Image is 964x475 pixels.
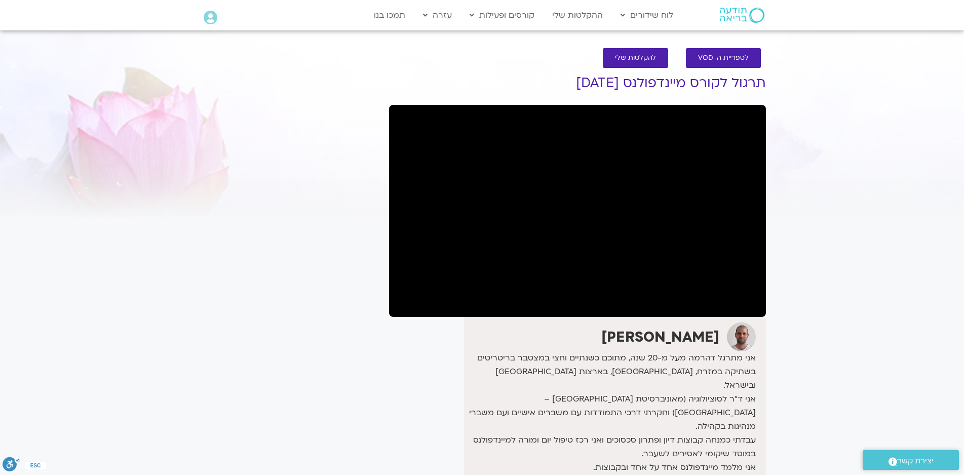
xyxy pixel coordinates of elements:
a: ההקלטות שלי [547,6,608,25]
a: לספריית ה-VOD [686,48,761,68]
a: לוח שידורים [615,6,678,25]
span: לספריית ה-VOD [698,54,749,62]
img: תודעה בריאה [720,8,764,23]
a: עזרה [418,6,457,25]
span: להקלטות שלי [615,54,656,62]
a: תמכו בנו [369,6,410,25]
a: יצירת קשר [863,450,959,470]
a: להקלטות שלי [603,48,668,68]
iframe: תרגול מיינדפולנס עם דקל קנטי - 20.8.25 [389,105,766,317]
img: דקל קנטי [727,322,756,351]
span: יצירת קשר [897,454,934,468]
strong: [PERSON_NAME] [601,327,719,347]
a: קורסים ופעילות [465,6,539,25]
h1: תרגול לקורס מיינדפולנס [DATE] [389,76,766,91]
